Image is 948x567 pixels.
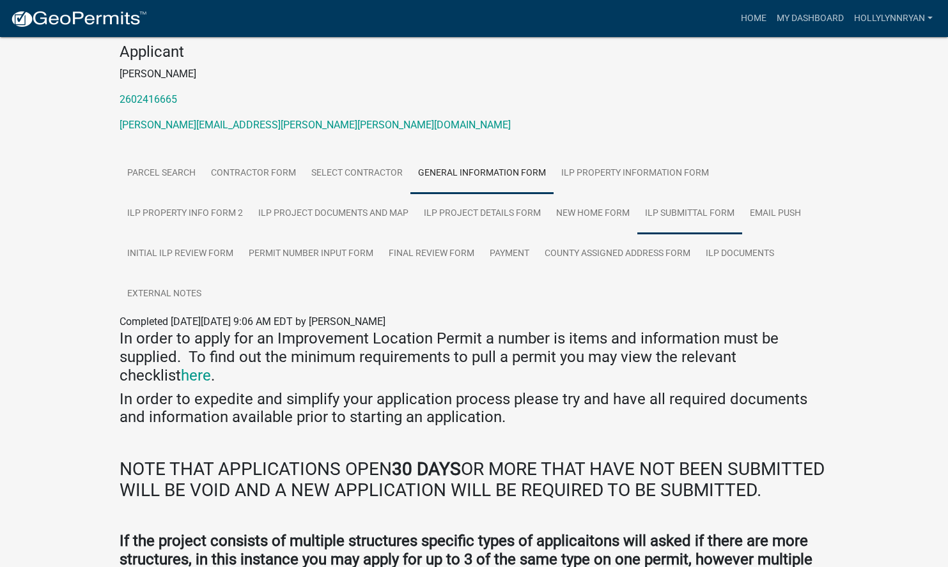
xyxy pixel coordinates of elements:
a: Initial ILP Review Form [120,234,241,275]
a: 2602416665 [120,93,177,105]
a: Select contractor [304,153,410,194]
a: My Dashboard [772,6,849,31]
h4: Applicant [120,43,829,61]
span: Completed [DATE][DATE] 9:06 AM EDT by [PERSON_NAME] [120,315,385,328]
a: Home [736,6,772,31]
a: ILP Project Details Form [416,193,548,234]
a: External Notes [120,274,209,315]
a: Final Review Form [381,234,482,275]
a: Contractor Form [203,153,304,194]
a: ILP Project Documents and Map [251,193,416,234]
a: ILP Property Information Form [554,153,717,194]
a: here [181,367,211,384]
a: Email Push [742,193,809,234]
a: New Home Form [548,193,637,234]
a: hollylynnryan [849,6,938,31]
a: Payment [482,234,537,275]
a: Permit Number Input Form [241,234,381,275]
h3: NOTE THAT APPLICATIONS OPEN OR MORE THAT HAVE NOT BEEN SUBMITTED WILL BE VOID AND A NEW APPLICATI... [120,458,829,501]
a: ILP Documents [698,234,782,275]
a: General Information Form [410,153,554,194]
a: ILP Submittal Form [637,193,742,234]
h4: In order to apply for an Improvement Location Permit a number is items and information must be su... [120,329,829,384]
a: County Assigned Address Form [537,234,698,275]
a: Parcel search [120,153,203,194]
h4: In order to expedite and simplify your application process please try and have all required docum... [120,390,829,427]
p: [PERSON_NAME] [120,66,829,82]
a: ILP Property Info Form 2 [120,193,251,234]
strong: 30 DAYS [392,458,461,480]
a: [PERSON_NAME][EMAIL_ADDRESS][PERSON_NAME][PERSON_NAME][DOMAIN_NAME] [120,119,511,131]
